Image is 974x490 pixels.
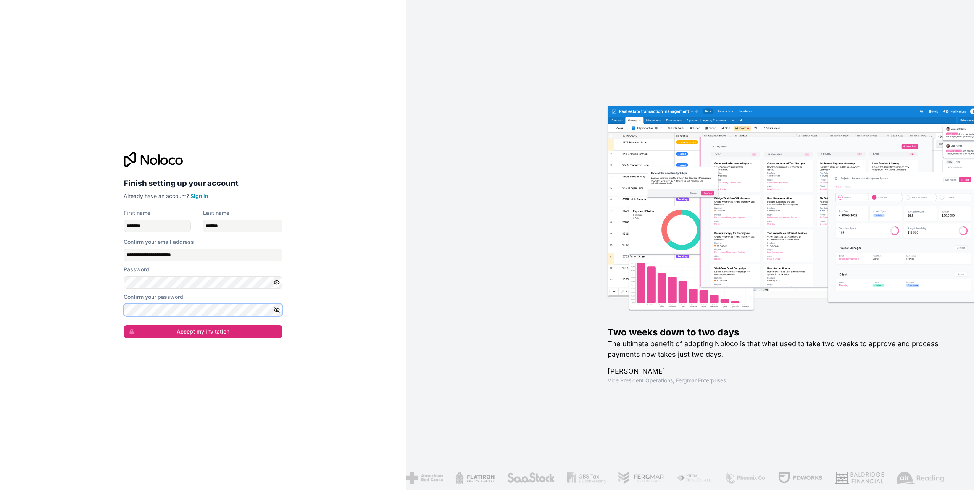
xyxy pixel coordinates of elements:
h1: Two weeks down to two days [608,326,950,338]
img: /assets/american-red-cross-BAupjrZR.png [406,472,443,484]
span: Already have an account? [124,193,189,199]
label: Password [124,266,149,273]
h2: The ultimate benefit of adopting Noloco is that what used to take two weeks to approve and proces... [608,338,950,360]
img: /assets/saastock-C6Zbiodz.png [506,472,555,484]
img: /assets/fergmar-CudnrXN5.png [618,472,664,484]
img: /assets/airreading-FwAmRzSr.png [896,472,944,484]
input: Email address [124,249,282,261]
label: First name [124,209,150,217]
img: /assets/gbstax-C-GtDUiK.png [567,472,606,484]
img: /assets/flatiron-C8eUkumj.png [455,472,495,484]
img: /assets/phoenix-BREaitsQ.png [724,472,766,484]
h2: Finish setting up your account [124,176,282,190]
input: given-name [124,220,191,232]
label: Last name [203,209,229,217]
img: /assets/fdworks-Bi04fVtw.png [777,472,822,484]
img: /assets/fiera-fwj2N5v4.png [676,472,712,484]
img: /assets/baldridge-DxmPIwAm.png [834,472,884,484]
button: Accept my invitation [124,325,282,338]
label: Confirm your password [124,293,183,301]
h1: Vice President Operations , Fergmar Enterprises [608,377,950,384]
input: Password [124,276,282,289]
a: Sign in [190,193,208,199]
input: family-name [203,220,282,232]
label: Confirm your email address [124,238,194,246]
input: Confirm password [124,304,282,316]
h1: [PERSON_NAME] [608,366,950,377]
